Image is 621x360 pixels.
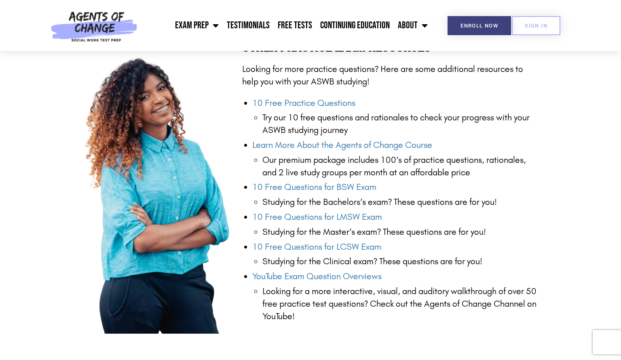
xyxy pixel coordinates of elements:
[252,98,355,108] a: 10 Free Practice Questions
[525,23,547,28] span: SIGN IN
[142,15,432,36] nav: Menu
[252,212,382,222] a: 10 Free Questions for LMSW Exam
[262,226,541,238] li: Studying for the Master’s exam? These questions are for you!
[262,112,541,137] li: Try our 10 free questions and rationales to check your progress with your ASWB studying journey
[223,15,274,36] a: Testimonials
[252,182,376,192] a: 10 Free Questions for BSW Exam
[242,37,541,55] h4: Other Practice Exam Resources
[242,63,541,88] p: Looking for more practice questions? Here are some additional resources to help you with your ASW...
[171,15,223,36] a: Exam Prep
[316,15,394,36] a: Continuing Education
[252,242,381,252] a: 10 Free Questions for LCSW Exam
[252,271,382,282] a: YouTube Exam Question Overviews
[262,196,541,208] li: Studying for the Bachelors’s exam? These questions are for you!
[394,15,432,36] a: About
[252,140,432,150] a: Learn More About the Agents of Change Course
[274,15,316,36] a: Free Tests
[460,23,498,28] span: Enroll Now
[262,285,541,322] p: Looking for a more interactive, visual, and auditory walkthrough of over 50 free practice test qu...
[512,16,560,35] a: SIGN IN
[448,16,511,35] a: Enroll Now
[262,255,541,268] li: Studying for the Clinical exam? These questions are for you!
[262,154,541,179] li: Our premium package includes 100’s of practice questions, rationales, and 2 live study groups per...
